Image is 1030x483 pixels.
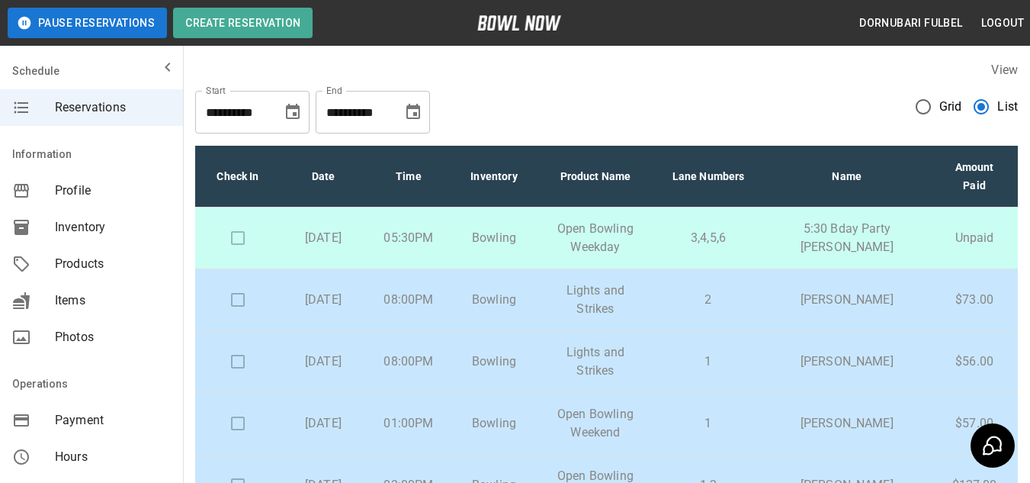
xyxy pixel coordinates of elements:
p: 2 [666,291,750,309]
p: $73.00 [943,291,1006,309]
p: [DATE] [293,353,354,371]
img: logo [477,15,561,31]
p: Unpaid [943,229,1006,247]
p: 3,4,5,6 [666,229,750,247]
p: 01:00PM [378,414,439,433]
span: Products [55,255,171,273]
span: Inventory [55,218,171,237]
span: List [997,98,1018,116]
th: Product Name [537,146,654,208]
span: Items [55,291,171,310]
p: [DATE] [293,414,354,433]
p: Open Bowling Weekend [549,405,642,442]
p: [DATE] [293,229,354,247]
p: 5:30 Bday Party [PERSON_NAME] [775,220,919,256]
span: Grid [939,98,962,116]
span: Hours [55,448,171,466]
span: Reservations [55,98,171,117]
th: Inventory [451,146,537,208]
th: Name [762,146,931,208]
p: Lights and Strikes [549,343,642,380]
p: Open Bowling Weekday [549,220,642,256]
button: Pause Reservations [8,8,167,38]
span: Payment [55,411,171,430]
p: [DATE] [293,291,354,309]
p: 05:30PM [378,229,439,247]
p: $56.00 [943,353,1006,371]
p: 08:00PM [378,291,439,309]
p: [PERSON_NAME] [775,414,919,433]
p: 08:00PM [378,353,439,371]
button: Choose date, selected date is Aug 21, 2025 [278,97,308,127]
p: 1 [666,414,750,433]
th: Amount Paid [931,146,1018,208]
p: $57.00 [943,414,1006,433]
th: Check In [195,146,281,208]
th: Lane Numbers [654,146,762,208]
p: [PERSON_NAME] [775,353,919,371]
button: Dornubari Fulbel [853,9,968,37]
button: Create Reservation [173,8,313,38]
button: Logout [975,9,1030,37]
p: 1 [666,353,750,371]
p: Bowling [464,229,525,247]
p: Bowling [464,353,525,371]
span: Profile [55,182,171,200]
th: Date [281,146,366,208]
p: Bowling [464,291,525,309]
p: Lights and Strikes [549,282,642,318]
button: Choose date, selected date is Sep 21, 2025 [398,97,428,127]
p: Bowling [464,414,525,433]
th: Time [366,146,451,208]
span: Photos [55,328,171,346]
label: View [991,63,1018,77]
p: [PERSON_NAME] [775,291,919,309]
